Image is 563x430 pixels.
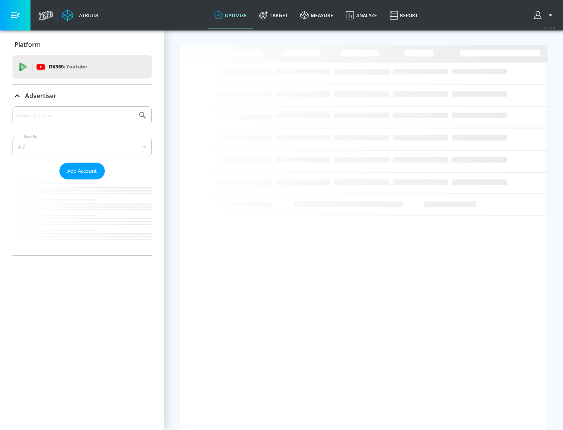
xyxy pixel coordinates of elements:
a: Analyze [339,1,383,29]
p: Youtube [66,63,87,71]
p: DV360: [49,63,87,71]
div: DV360: Youtube [13,55,152,79]
a: Target [253,1,294,29]
div: Advertiser [13,85,152,107]
a: Atrium [62,9,98,21]
a: measure [294,1,339,29]
a: Report [383,1,424,29]
a: optimize [208,1,253,29]
div: Atrium [76,12,98,19]
span: v 4.24.0 [544,26,555,30]
div: Platform [13,34,152,56]
input: Search by name [16,110,134,120]
div: A-Z [13,137,152,156]
label: Sort By [22,134,39,139]
nav: list of Advertiser [13,179,152,255]
p: Advertiser [25,91,56,100]
p: Platform [14,40,41,49]
span: Add Account [67,167,97,176]
button: Add Account [59,163,105,179]
div: Advertiser [13,106,152,255]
